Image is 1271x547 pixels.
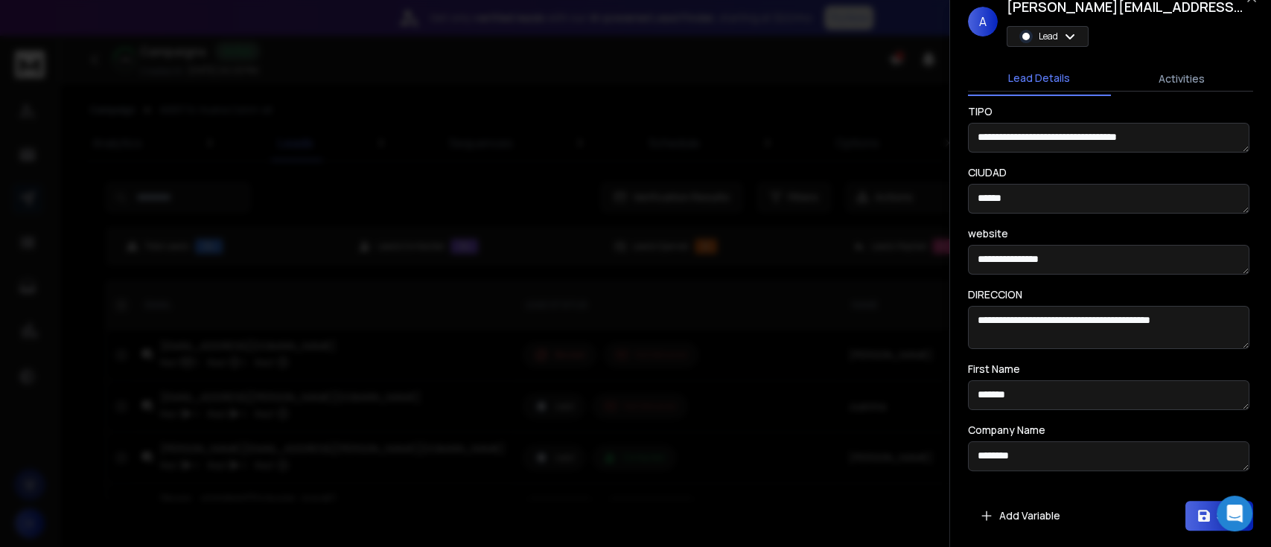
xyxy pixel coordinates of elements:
[968,228,1008,239] label: website
[1185,501,1253,531] button: Save
[968,290,1022,300] label: DIRECCION
[1039,31,1058,42] p: Lead
[1111,63,1254,95] button: Activities
[968,7,998,36] span: A
[968,425,1045,435] label: Company Name
[968,167,1007,178] label: CIUDAD
[968,62,1111,96] button: Lead Details
[968,501,1072,531] button: Add Variable
[968,364,1020,374] label: First Name
[1217,496,1252,531] div: Open Intercom Messenger
[968,106,993,117] label: TIPO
